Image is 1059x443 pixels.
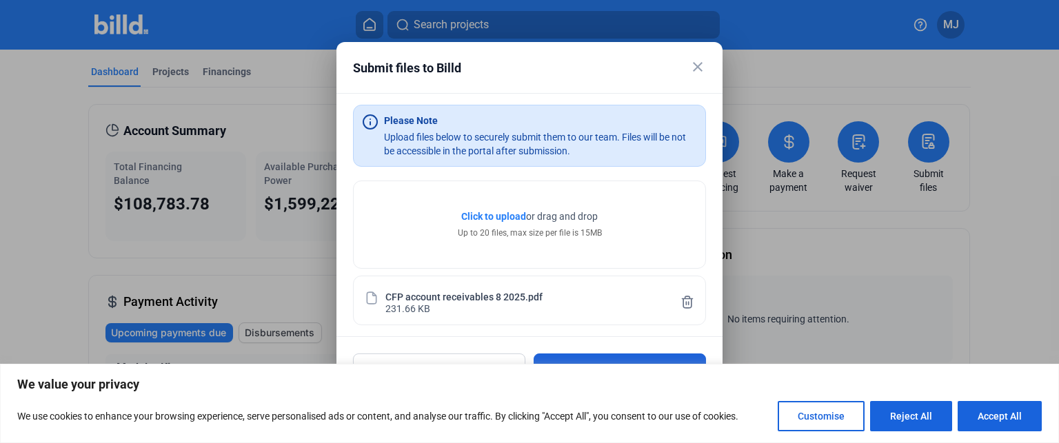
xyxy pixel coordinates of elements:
[353,59,672,78] div: Submit files to Billd
[461,211,526,222] span: Click to upload
[870,401,952,431] button: Reject All
[353,353,525,385] button: Cancel
[534,353,706,385] button: Submit
[384,114,438,127] div: Please Note
[385,290,543,302] div: CFP account receivables 8 2025.pdf
[385,302,430,313] div: 231.66 KB
[526,209,598,223] span: or drag and drop
[778,401,865,431] button: Customise
[458,227,602,239] div: Up to 20 files, max size per file is 15MB
[689,59,706,75] mat-icon: close
[17,408,738,424] p: We use cookies to enhance your browsing experience, serve personalised ads or content, and analys...
[958,401,1042,431] button: Accept All
[384,130,697,158] div: Upload files below to securely submit them to our team. Files will be not be accessible in the po...
[17,376,1042,393] p: We value your privacy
